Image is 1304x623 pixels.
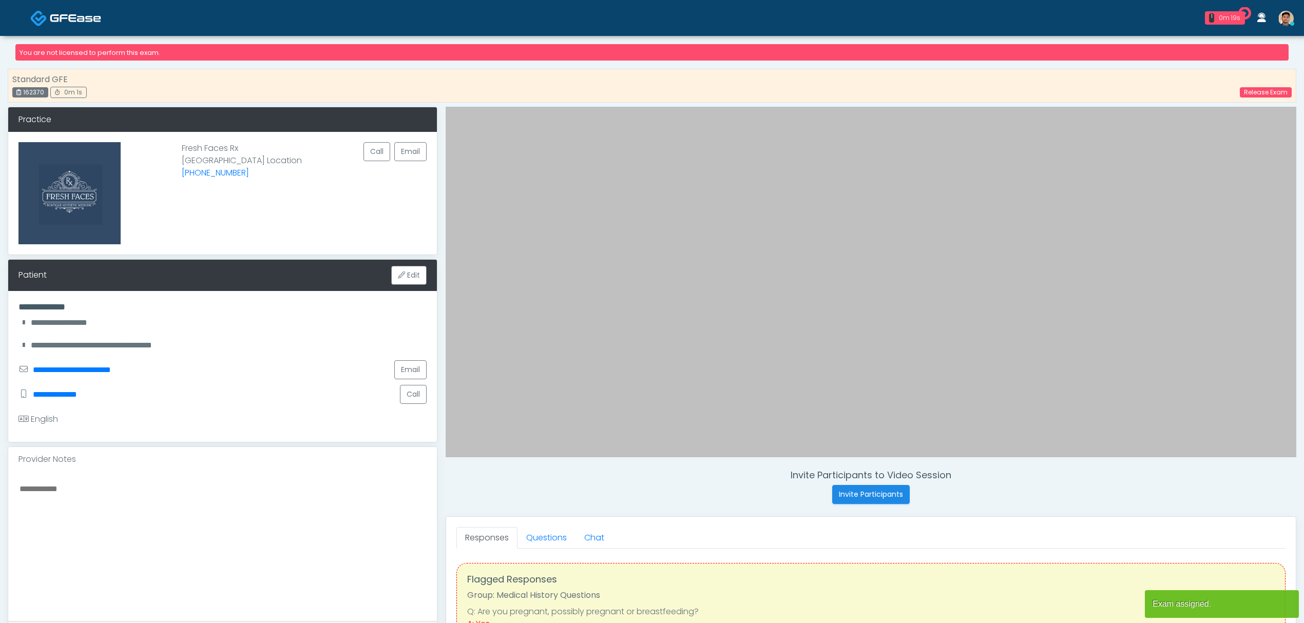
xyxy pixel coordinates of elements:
[1199,7,1251,29] a: 1 0m 19s
[394,360,427,379] a: Email
[467,606,1275,618] li: Q: Are you pregnant, possibly pregnant or breastfeeding?
[517,527,576,549] a: Questions
[30,10,47,27] img: Docovia
[20,48,160,57] small: You are not licensed to perform this exam.
[1278,11,1294,26] img: Kenner Medina
[30,1,101,34] a: Docovia
[832,485,910,504] button: Invite Participants
[12,73,68,85] strong: Standard GFE
[363,142,390,161] button: Call
[1218,13,1241,23] div: 0m 19s
[182,167,249,179] a: [PHONE_NUMBER]
[18,142,121,244] img: Provider image
[1209,13,1214,23] div: 1
[576,527,613,549] a: Chat
[18,269,47,281] div: Patient
[1145,590,1299,618] article: Exam assigned.
[456,527,517,549] a: Responses
[64,88,82,96] span: 0m 1s
[18,413,58,425] div: English
[182,142,302,236] p: Fresh Faces Rx [GEOGRAPHIC_DATA] Location
[1240,87,1292,98] a: Release Exam
[467,589,600,601] strong: Group: Medical History Questions
[467,574,1275,585] h4: Flagged Responses
[50,13,101,23] img: Docovia
[400,385,427,404] button: Call
[8,107,437,132] div: Practice
[446,470,1296,481] h4: Invite Participants to Video Session
[391,266,427,285] button: Edit
[394,142,427,161] a: Email
[12,87,48,98] div: 162370
[8,447,437,472] div: Provider Notes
